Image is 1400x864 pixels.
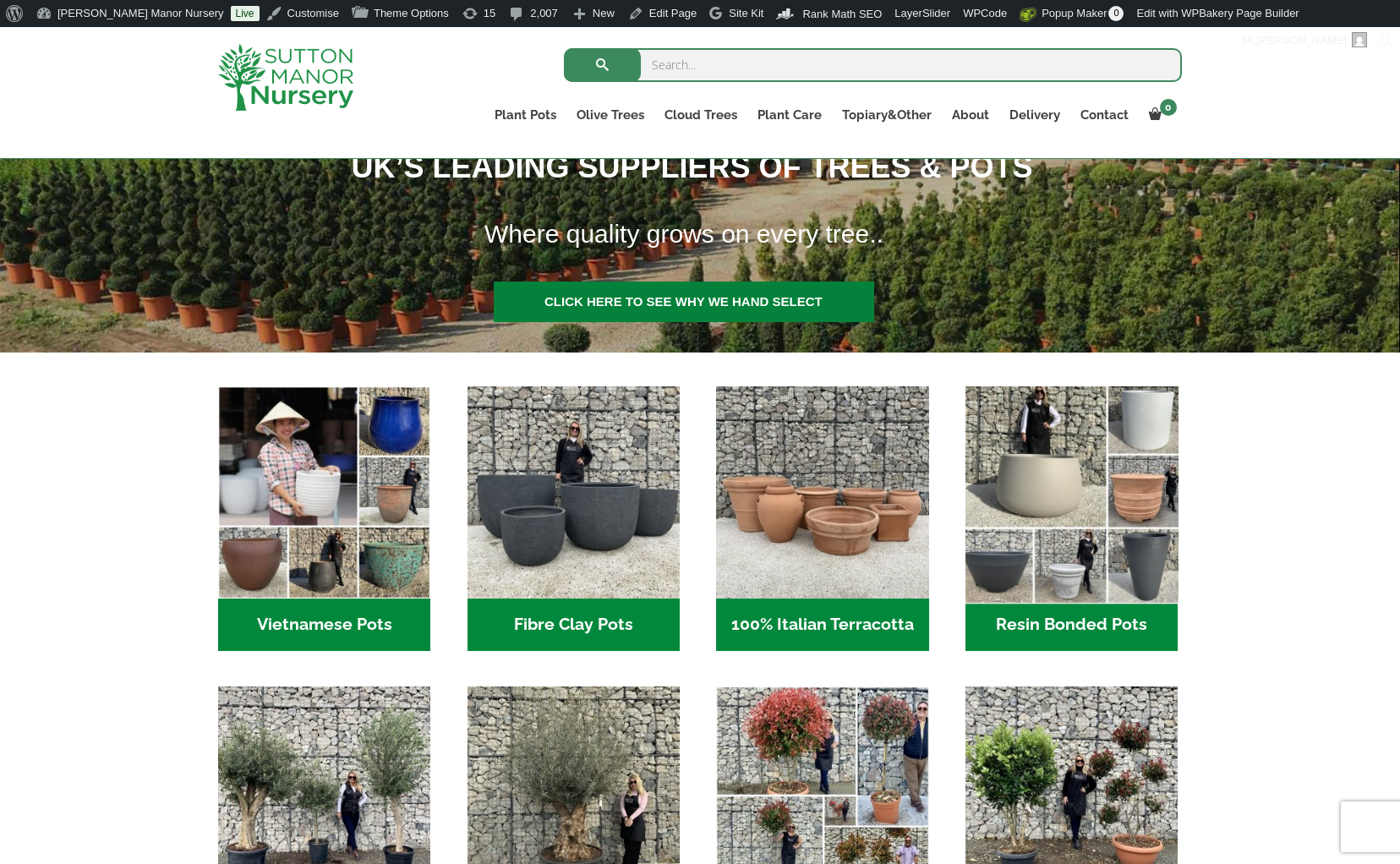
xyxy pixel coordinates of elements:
[832,103,942,127] a: Topiary&Other
[468,386,680,651] a: Visit product category Fibre Clay Pots
[716,599,928,651] h2: 100% Italian Terracotta
[218,44,353,111] img: logo
[463,209,1294,260] h1: Where quality grows on every tree..
[965,386,1178,651] a: Visit product category Resin Bonded Pots
[1160,99,1177,116] span: 0
[729,7,763,19] span: Site Kit
[484,103,566,127] a: Plant Pots
[1108,6,1124,21] span: 0
[1139,103,1182,127] a: 0
[802,8,882,20] span: Rank Math SEO
[999,103,1070,127] a: Delivery
[468,599,680,651] h2: Fibre Clay Pots
[716,386,928,599] img: Home - 1B137C32 8D99 4B1A AA2F 25D5E514E47D 1 105 c
[942,103,999,127] a: About
[1237,27,1374,54] a: Hi,
[218,599,430,651] h2: Vietnamese Pots
[468,386,680,599] img: Home - 8194B7A3 2818 4562 B9DD 4EBD5DC21C71 1 105 c 1
[231,6,260,21] a: Live
[218,386,430,599] img: Home - 6E921A5B 9E2F 4B13 AB99 4EF601C89C59 1 105 c
[566,103,654,127] a: Olive Trees
[564,48,1182,82] input: Search...
[218,386,430,651] a: Visit product category Vietnamese Pots
[965,599,1178,651] h2: Resin Bonded Pots
[1070,103,1139,127] a: Contact
[1256,34,1347,46] span: [PERSON_NAME]
[654,103,747,127] a: Cloud Trees
[716,386,928,651] a: Visit product category 100% Italian Terracotta
[960,381,1184,604] img: Home - 67232D1B A461 444F B0F6 BDEDC2C7E10B 1 105 c
[747,103,832,127] a: Plant Care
